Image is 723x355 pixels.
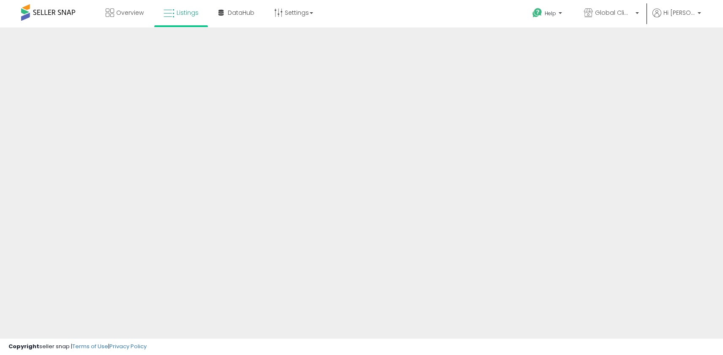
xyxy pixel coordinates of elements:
a: Hi [PERSON_NAME] [652,8,701,27]
a: Privacy Policy [109,342,147,350]
a: Help [526,1,570,27]
span: Hi [PERSON_NAME] [663,8,695,17]
strong: Copyright [8,342,39,350]
span: Global Climate Alliance [595,8,633,17]
span: Listings [177,8,199,17]
span: DataHub [228,8,254,17]
a: Terms of Use [72,342,108,350]
span: Help [545,10,556,17]
i: Get Help [532,8,543,18]
span: Overview [116,8,144,17]
div: seller snap | | [8,343,147,351]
